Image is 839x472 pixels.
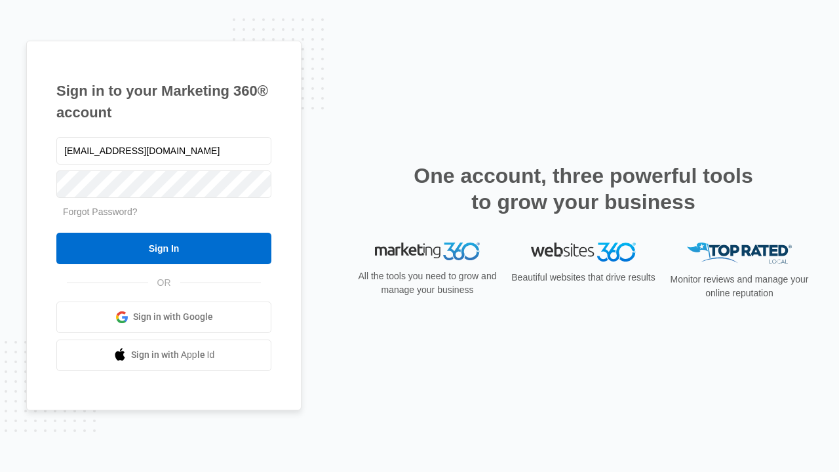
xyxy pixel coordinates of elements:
[510,271,657,285] p: Beautiful websites that drive results
[687,243,792,264] img: Top Rated Local
[354,269,501,297] p: All the tools you need to grow and manage your business
[56,137,271,165] input: Email
[410,163,757,215] h2: One account, three powerful tools to grow your business
[63,206,138,217] a: Forgot Password?
[133,310,213,324] span: Sign in with Google
[531,243,636,262] img: Websites 360
[148,276,180,290] span: OR
[56,80,271,123] h1: Sign in to your Marketing 360® account
[56,233,271,264] input: Sign In
[56,302,271,333] a: Sign in with Google
[375,243,480,261] img: Marketing 360
[56,340,271,371] a: Sign in with Apple Id
[131,348,215,362] span: Sign in with Apple Id
[666,273,813,300] p: Monitor reviews and manage your online reputation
